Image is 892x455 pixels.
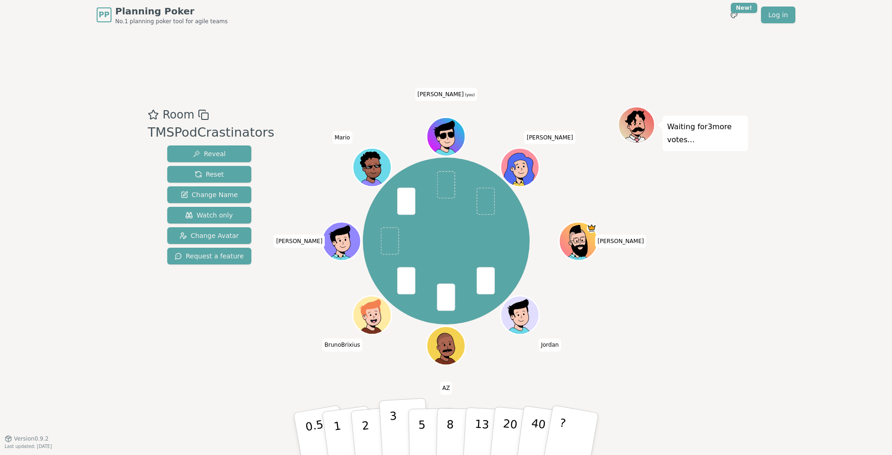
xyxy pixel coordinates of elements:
span: Click to change your name [538,338,561,351]
span: Click to change your name [595,235,646,248]
p: Waiting for 3 more votes... [667,120,743,146]
button: New! [726,7,742,23]
button: Watch only [167,207,251,224]
span: Reveal [193,149,226,158]
span: Watch only [185,211,233,220]
span: Version 0.9.2 [14,435,49,442]
button: Reveal [167,145,251,162]
span: PP [98,9,109,20]
span: (you) [464,93,475,97]
div: New! [731,3,757,13]
button: Version0.9.2 [5,435,49,442]
span: Click to change your name [440,382,452,395]
a: PPPlanning PokerNo.1 planning poker tool for agile teams [97,5,228,25]
a: Log in [761,7,795,23]
span: Request a feature [175,251,244,261]
span: Last updated: [DATE] [5,444,52,449]
span: Click to change your name [415,88,477,101]
button: Click to change your avatar [428,119,464,155]
button: Change Avatar [167,227,251,244]
button: Request a feature [167,248,251,264]
span: Click to change your name [525,131,576,144]
span: Change Name [181,190,238,199]
span: Room [163,106,194,123]
span: Change Avatar [179,231,239,240]
div: TMSPodCrastinators [148,123,274,142]
span: No.1 planning poker tool for agile teams [115,18,228,25]
span: Planning Poker [115,5,228,18]
button: Change Name [167,186,251,203]
span: Click to change your name [322,338,363,351]
span: Reset [195,170,224,179]
span: Click to change your name [274,235,325,248]
span: Click to change your name [332,131,352,144]
span: Toce is the host [587,223,597,233]
button: Add as favourite [148,106,159,123]
button: Reset [167,166,251,183]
